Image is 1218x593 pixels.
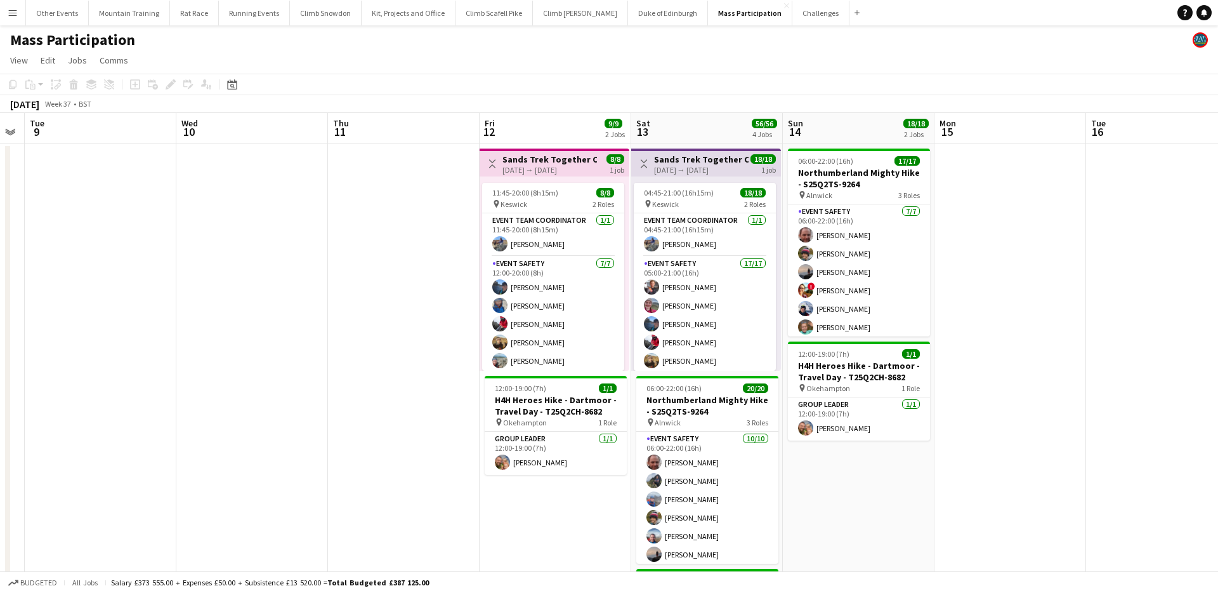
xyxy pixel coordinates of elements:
[654,165,749,175] div: [DATE] → [DATE]
[503,418,547,427] span: Okehampton
[533,1,628,25] button: Climb [PERSON_NAME]
[644,188,714,197] span: 04:45-21:00 (16h15m)
[634,124,650,139] span: 13
[786,124,803,139] span: 14
[485,394,627,417] h3: H4H Heroes Hike - Dartmoor - Travel Day - T25Q2CH-8682
[495,383,546,393] span: 12:00-19:00 (7h)
[606,154,624,164] span: 8/8
[502,165,597,175] div: [DATE] → [DATE]
[492,188,558,197] span: 11:45-20:00 (8h15m)
[798,349,849,359] span: 12:00-19:00 (7h)
[788,149,930,336] app-job-card: 06:00-22:00 (16h)17/17Northumberland Mighty Hike - S25Q2TS-9264 Alnwick3 RolesEvent Safety7/706:0...
[605,119,622,128] span: 9/9
[752,119,777,128] span: 56/56
[740,188,766,197] span: 18/18
[788,360,930,383] h3: H4H Heroes Hike - Dartmoor - Travel Day - T25Q2CH-8682
[599,383,617,393] span: 1/1
[940,117,956,129] span: Mon
[636,394,778,417] h3: Northumberland Mighty Hike - S25Q2TS-9264
[181,117,198,129] span: Wed
[100,55,128,66] span: Comms
[6,576,59,590] button: Budgeted
[1089,124,1106,139] span: 16
[708,1,792,25] button: Mass Participation
[79,99,91,109] div: BST
[654,154,749,165] h3: Sands Trek Together Challenge - S25Q2CH-9384
[485,432,627,475] app-card-role: Group Leader1/112:00-19:00 (7h)[PERSON_NAME]
[788,167,930,190] h3: Northumberland Mighty Hike - S25Q2TS-9264
[903,119,929,128] span: 18/18
[636,376,778,564] app-job-card: 06:00-22:00 (16h)20/20Northumberland Mighty Hike - S25Q2TS-9264 Alnwick3 RolesEvent Safety10/1006...
[598,418,617,427] span: 1 Role
[10,98,39,110] div: [DATE]
[219,1,290,25] button: Running Events
[482,183,624,371] app-job-card: 11:45-20:00 (8h15m)8/8 Keswick2 RolesEvent Team Coordinator1/111:45-20:00 (8h15m)[PERSON_NAME]Eve...
[636,117,650,129] span: Sat
[333,117,349,129] span: Thu
[1193,32,1208,48] app-user-avatar: Staff RAW Adventures
[788,397,930,441] app-card-role: Group Leader1/112:00-19:00 (7h)[PERSON_NAME]
[327,578,429,587] span: Total Budgeted £387 125.00
[28,124,44,139] span: 9
[290,1,362,25] button: Climb Snowdon
[761,164,776,175] div: 1 job
[788,117,803,129] span: Sun
[36,52,60,69] a: Edit
[26,1,89,25] button: Other Events
[5,52,33,69] a: View
[501,199,527,209] span: Keswick
[70,578,100,587] span: All jobs
[747,418,768,427] span: 3 Roles
[10,30,135,50] h1: Mass Participation
[806,383,850,393] span: Okehampton
[455,1,533,25] button: Climb Scafell Pike
[788,204,930,358] app-card-role: Event Safety7/706:00-22:00 (16h)[PERSON_NAME][PERSON_NAME][PERSON_NAME]![PERSON_NAME][PERSON_NAME...
[482,213,624,257] app-card-role: Event Team Coordinator1/111:45-20:00 (8h15m)[PERSON_NAME]
[610,164,624,175] div: 1 job
[596,188,614,197] span: 8/8
[938,124,956,139] span: 15
[10,55,28,66] span: View
[89,1,170,25] button: Mountain Training
[502,154,597,165] h3: Sands Trek Together Challenge - S25Q2CH-9384
[898,190,920,200] span: 3 Roles
[605,130,625,139] div: 2 Jobs
[750,154,776,164] span: 18/18
[634,213,776,257] app-card-role: Event Team Coordinator1/104:45-21:00 (16h15m)[PERSON_NAME]
[808,283,815,290] span: !
[362,1,455,25] button: Kit, Projects and Office
[902,349,920,359] span: 1/1
[752,130,776,139] div: 4 Jobs
[111,578,429,587] div: Salary £373 555.00 + Expenses £50.00 + Subsistence £13 520.00 =
[483,124,495,139] span: 12
[792,1,849,25] button: Challenges
[95,52,133,69] a: Comms
[798,156,853,166] span: 06:00-22:00 (16h)
[894,156,920,166] span: 17/17
[485,376,627,475] app-job-card: 12:00-19:00 (7h)1/1H4H Heroes Hike - Dartmoor - Travel Day - T25Q2CH-8682 Okehampton1 RoleGroup L...
[1091,117,1106,129] span: Tue
[744,199,766,209] span: 2 Roles
[170,1,219,25] button: Rat Race
[42,99,74,109] span: Week 37
[593,199,614,209] span: 2 Roles
[180,124,198,139] span: 10
[646,383,702,393] span: 06:00-22:00 (16h)
[788,342,930,441] app-job-card: 12:00-19:00 (7h)1/1H4H Heroes Hike - Dartmoor - Travel Day - T25Q2CH-8682 Okehampton1 RoleGroup L...
[63,52,92,69] a: Jobs
[20,578,57,587] span: Budgeted
[41,55,55,66] span: Edit
[68,55,87,66] span: Jobs
[634,183,776,371] div: 04:45-21:00 (16h15m)18/18 Keswick2 RolesEvent Team Coordinator1/104:45-21:00 (16h15m)[PERSON_NAME...
[743,383,768,393] span: 20/20
[904,130,928,139] div: 2 Jobs
[331,124,349,139] span: 11
[485,117,495,129] span: Fri
[628,1,708,25] button: Duke of Edinburgh
[806,190,832,200] span: Alnwick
